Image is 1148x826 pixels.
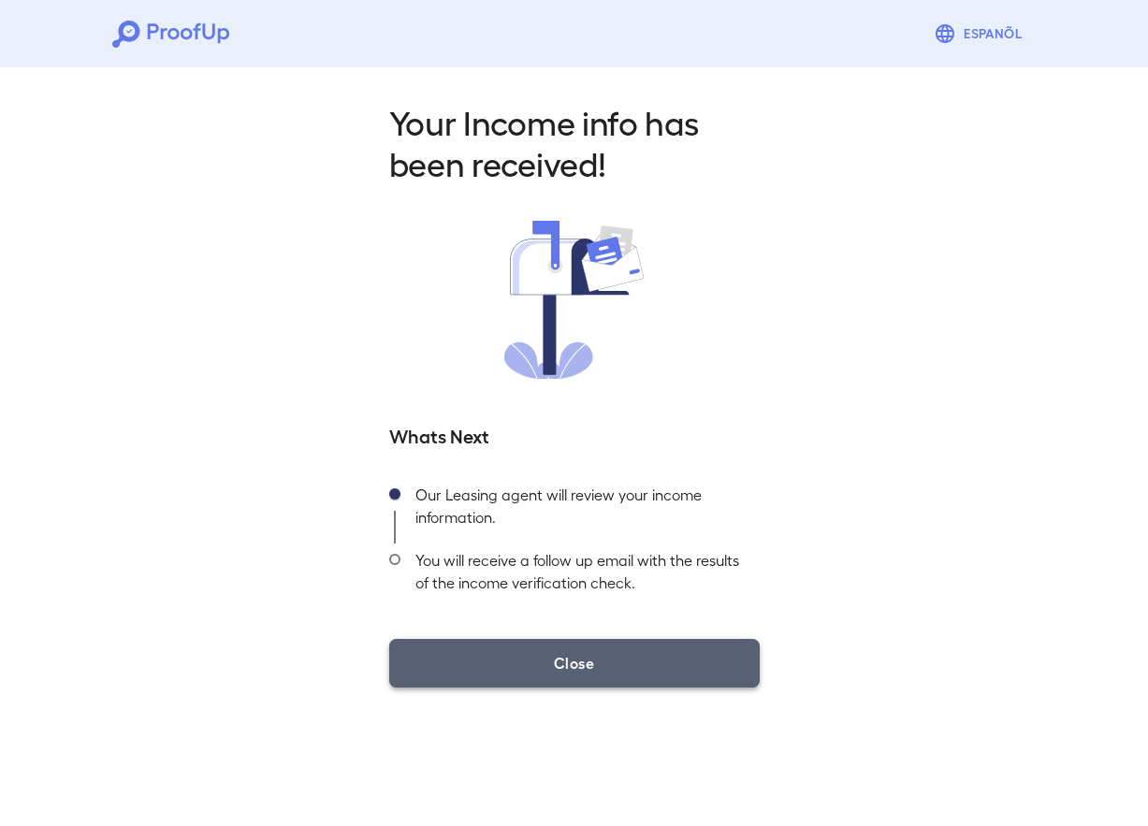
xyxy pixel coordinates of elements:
[400,478,760,543] div: Our Leasing agent will review your income information.
[504,221,645,379] img: received.svg
[389,422,760,448] h5: Whats Next
[926,15,1036,52] button: Espanõl
[400,543,760,609] div: You will receive a follow up email with the results of the income verification check.
[389,639,760,688] button: Close
[389,101,760,183] h2: Your Income info has been received!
